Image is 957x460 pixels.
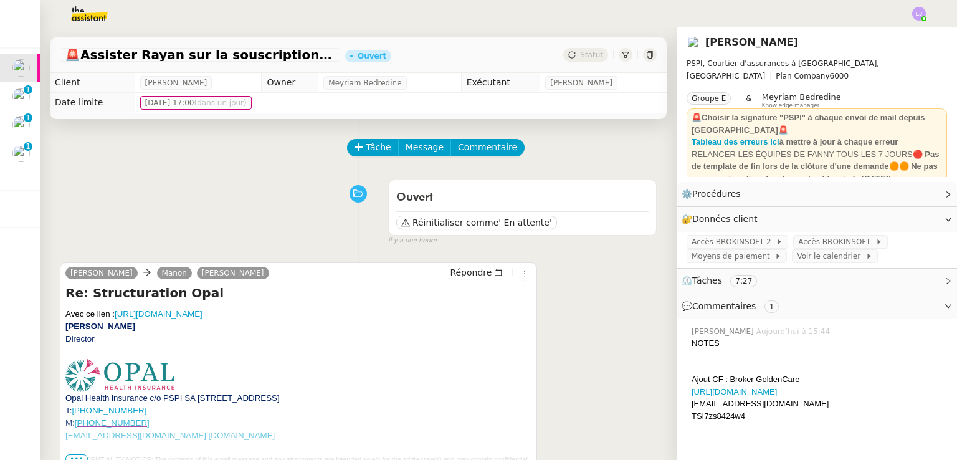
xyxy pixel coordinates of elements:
img: users%2FWH1OB8fxGAgLOjAz1TtlPPgOcGL2%2Favatar%2F32e28291-4026-4208-b892-04f74488d877 [12,145,30,162]
span: il y a une heure [388,236,437,246]
a: [PERSON_NAME] [65,267,138,279]
img: users%2Fo4K84Ijfr6OOM0fa5Hz4riIOf4g2%2Favatar%2FChatGPT%20Image%201%20aou%CC%82t%202025%2C%2010_2... [12,88,30,105]
p: 1 [26,142,31,153]
a: [URL][DOMAIN_NAME] [692,387,777,396]
a: [DOMAIN_NAME] [209,431,275,440]
span: M: [65,418,75,428]
span: Ouvert [396,192,433,203]
span: [PERSON_NAME] [692,326,756,337]
div: ⏲️Tâches 7:27 [677,269,957,293]
div: 💬Commentaires 1 [677,294,957,319]
a: [URL][DOMAIN_NAME] [115,309,202,319]
span: Accès BROKINSOFT [798,236,875,248]
div: 🔐Données client [677,207,957,231]
div: Ouvert [358,52,386,60]
strong: 🚨Choisir la signature "PSPI" à chaque envoi de mail depuis [GEOGRAPHIC_DATA]🚨 [692,113,925,135]
span: Réinitialiser comme [412,216,498,229]
span: 💬 [682,301,784,311]
nz-badge-sup: 1 [24,85,32,94]
a: [EMAIL_ADDRESS][DOMAIN_NAME] [65,431,206,440]
button: Commentaire [450,139,525,156]
strong: à mettre à jour à chaque erreur [779,137,898,146]
span: PSPI, Courtier d'assurances à [GEOGRAPHIC_DATA], [GEOGRAPHIC_DATA] [687,59,879,80]
span: Knowledge manager [762,102,820,109]
span: Commentaire [458,140,517,155]
a: [PHONE_NUMBER] [72,406,146,415]
td: Owner [262,73,318,93]
span: ⚙️ [682,187,746,201]
a: Tableau des erreurs ici [692,137,779,146]
span: 🔐 [682,212,763,226]
td: Date limite [50,93,135,113]
button: Tâche [347,139,399,156]
button: Réinitialiser comme' En attente' [396,216,557,229]
span: ' En attente' [498,216,551,229]
span: [PERSON_NAME] [550,77,612,89]
td: Client [50,73,135,93]
span: Commentaires [692,301,756,311]
nz-tag: Groupe E [687,92,731,105]
div: [EMAIL_ADDRESS][DOMAIN_NAME] [692,398,947,410]
span: Plan Company [776,72,829,80]
a: [PERSON_NAME] [705,36,798,48]
span: Procédures [692,189,741,199]
img: logo_opal_couleursansmarges [65,359,174,392]
span: Tâche [366,140,391,155]
span: (dans un jour) [194,98,246,107]
img: svg [912,7,926,21]
span: 6000 [830,72,849,80]
a: [PHONE_NUMBER] [75,418,150,428]
nz-tag: 1 [764,300,779,313]
span: T: [65,406,72,415]
td: Exécutant [461,73,540,93]
span: Director [65,334,95,343]
span: 🚨 [65,47,80,62]
div: NOTES [692,337,947,350]
span: Voir le calendrier [797,250,865,262]
span: [DATE] 17:00 [145,97,247,109]
p: 1 [26,85,31,97]
img: users%2FSclkIUIAuBOhhDrbgjtrSikBoD03%2Favatar%2F48cbc63d-a03d-4817-b5bf-7f7aeed5f2a9 [12,116,30,133]
div: Avec ce lien : [65,308,531,320]
span: Opal Health insurance c/o PSPI SA [STREET_ADDRESS] [65,393,280,403]
span: Accès BROKINSOFT 2 [692,236,776,248]
div: ⚙️Procédures [677,182,957,206]
span: Répondre [450,266,492,279]
b: [PERSON_NAME] [65,322,135,331]
button: Répondre [445,266,507,279]
nz-tag: 7:27 [730,275,757,287]
div: TSI7zs8424w4 [692,410,947,423]
span: [PERSON_NAME] [145,77,207,89]
nz-badge-sup: 1 [24,142,32,151]
span: Message [406,140,444,155]
span: Tâches [692,276,722,285]
button: Message [398,139,451,156]
span: Aujourd’hui à 15:44 [756,326,832,337]
span: Données client [692,214,758,224]
a: [PERSON_NAME] [197,267,269,279]
span: Moyens de paiement [692,250,774,262]
span: ⏲️ [682,276,768,285]
h4: Re: Structuration Opal [65,284,531,302]
img: users%2Fa6PbEmLwvGXylUqKytRPpDpAx153%2Favatar%2Ffanny.png [687,36,700,49]
app-user-label: Knowledge manager [762,92,841,108]
img: users%2Fa6PbEmLwvGXylUqKytRPpDpAx153%2Favatar%2Ffanny.png [12,59,30,77]
span: Assister Rayan sur la souscription Opal [65,49,335,61]
div: RELANCER LES ÉQUIPES DE FANNY TOUS LES 7 JOURS [692,148,942,185]
a: Manon [157,267,192,279]
p: 1 [26,113,31,125]
span: Meyriam Bedredine [762,92,841,102]
nz-badge-sup: 1 [24,113,32,122]
span: & [746,92,751,108]
div: Ajout CF : Broker GoldenCare [692,373,947,386]
span: Statut [580,50,603,59]
strong: 🔴 Pas de template de fin lors de la clôture d'une demande🟠🟠 Ne pas accuser réception des demandes... [692,150,939,183]
span: Meyriam Bedredine [328,77,401,89]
